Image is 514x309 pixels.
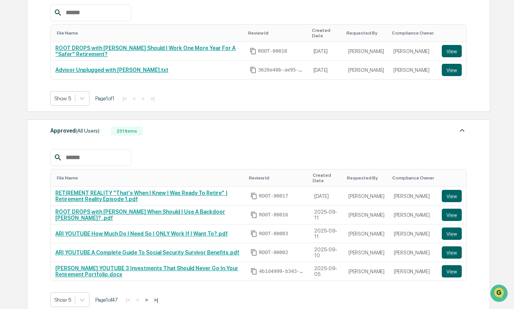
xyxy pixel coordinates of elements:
[344,187,389,206] td: [PERSON_NAME]
[442,45,462,57] button: View
[343,42,389,61] td: [PERSON_NAME]
[312,28,341,38] div: Toggle SortBy
[389,42,437,61] td: [PERSON_NAME]
[5,94,53,108] a: 🖐️Preclearance
[55,249,239,256] a: ARI YOUTUBE A Complete Guide To Social Security Survivor Benefits.pdf
[76,130,93,136] span: Pylon
[131,95,138,102] button: <
[489,284,510,304] iframe: Open customer support
[55,190,227,202] a: RETIREMENT REALITY "That's When I Knew I Was Ready To Retire" | Retirement Reality Episode 1.pdf
[259,268,305,274] span: 4b1d4999-b343-4153-8755-1895f2522cb5
[344,206,389,224] td: [PERSON_NAME]
[310,224,344,243] td: 2025-09-11
[310,243,344,262] td: 2025-09-10
[95,95,114,101] span: Page 1 of 1
[111,126,143,136] div: 231 Items
[8,59,22,73] img: 1746055101610-c473b297-6a78-478c-a979-82029cc54cd1
[310,206,344,224] td: 2025-09-11
[151,297,160,303] button: >|
[442,228,462,240] button: View
[120,95,129,102] button: |<
[389,243,437,262] td: [PERSON_NAME]
[56,98,62,104] div: 🗄️
[131,61,140,70] button: Start new chat
[250,211,257,218] span: Copy Id
[5,108,51,122] a: 🔎Data Lookup
[55,209,225,221] a: ROOT DROPS with [PERSON_NAME] When Should I Use A Backdoor [PERSON_NAME]? .pdf
[313,173,341,183] div: Toggle SortBy
[442,246,462,259] button: View
[392,30,434,36] div: Toggle SortBy
[389,224,437,243] td: [PERSON_NAME]
[57,30,242,36] div: Toggle SortBy
[309,61,344,79] td: [DATE]
[26,66,97,73] div: We're available if you need us!
[124,297,133,303] button: |<
[15,97,50,105] span: Preclearance
[8,16,140,28] p: How can we help?
[442,265,462,277] button: View
[344,243,389,262] td: [PERSON_NAME]
[347,30,386,36] div: Toggle SortBy
[443,175,463,181] div: Toggle SortBy
[250,268,257,275] span: Copy Id
[95,297,118,303] span: Page 1 of 47
[249,175,307,181] div: Toggle SortBy
[442,209,462,221] button: View
[389,206,437,224] td: [PERSON_NAME]
[258,67,304,73] span: 3626e48b-ae95-4c59-bb36-3fbf64c80317
[55,231,228,237] a: ARI YOUTUBE How Much Do I Need So I ONLY Work If I Want To?.pdf
[55,45,235,57] a: ROOT DROPS with [PERSON_NAME] Should I Work One More Year For A "Safer" Retirement?
[310,187,344,206] td: [DATE]
[8,98,14,104] div: 🖐️
[53,94,98,108] a: 🗄️Attestations
[15,111,48,119] span: Data Lookup
[258,48,287,54] span: ROOT-00018
[57,175,243,181] div: Toggle SortBy
[389,187,437,206] td: [PERSON_NAME]
[259,212,288,218] span: ROOT-00016
[248,30,306,36] div: Toggle SortBy
[76,128,99,134] span: (All Users)
[63,97,95,105] span: Attestations
[250,193,257,199] span: Copy Id
[442,190,462,202] button: View
[443,30,463,36] div: Toggle SortBy
[259,231,288,237] span: ROOT-00003
[8,112,14,118] div: 🔎
[442,64,462,76] button: View
[55,265,238,277] a: [PERSON_NAME] YOUTUBE 3 Investments That Should Never Go In Your Retirement Portfolio.docx
[54,130,93,136] a: Powered byPylon
[26,59,126,66] div: Start new chat
[347,175,386,181] div: Toggle SortBy
[134,297,142,303] button: <
[250,48,257,55] span: Copy Id
[344,224,389,243] td: [PERSON_NAME]
[389,262,437,281] td: [PERSON_NAME]
[343,61,389,79] td: [PERSON_NAME]
[250,66,257,73] span: Copy Id
[250,249,257,256] span: Copy Id
[309,42,344,61] td: [DATE]
[259,249,288,256] span: ROOT-00002
[143,297,150,303] button: >
[148,95,157,102] button: >|
[50,126,99,136] div: Approved
[344,262,389,281] td: [PERSON_NAME]
[250,230,257,237] span: Copy Id
[310,262,344,281] td: 2025-09-05
[389,61,437,79] td: [PERSON_NAME]
[458,126,467,135] img: caret
[259,193,288,199] span: ROOT-00017
[55,67,168,73] a: Advisor Unplugged with [PERSON_NAME].txt
[139,95,147,102] button: >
